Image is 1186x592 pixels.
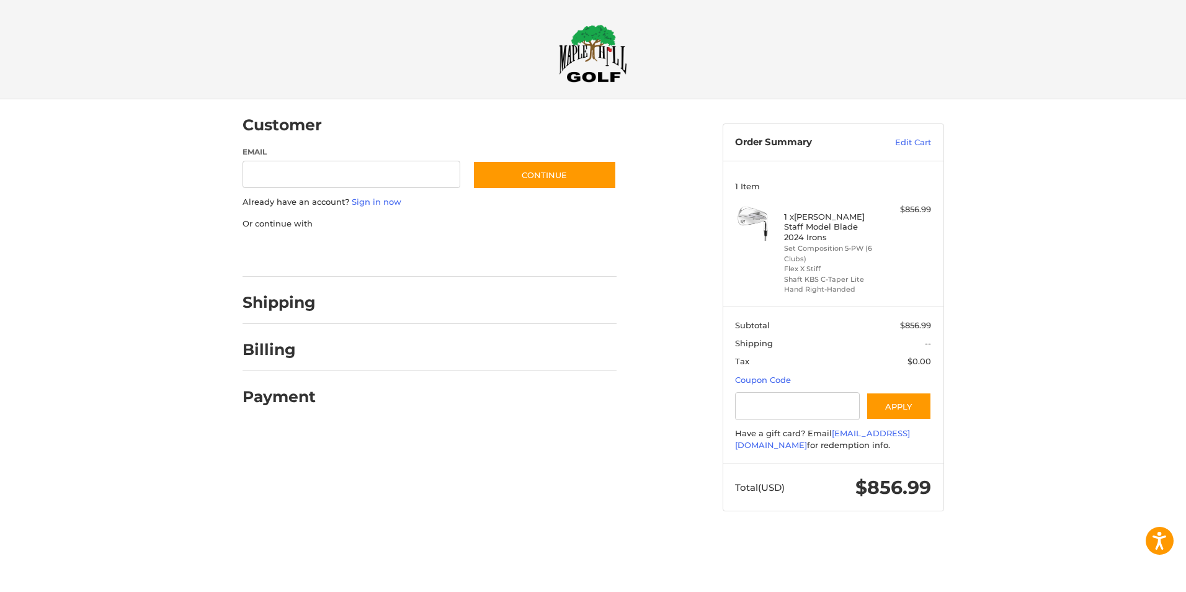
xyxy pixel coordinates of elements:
li: Shaft KBS C-Taper Lite [784,274,879,285]
span: -- [925,338,931,348]
a: Coupon Code [735,375,791,385]
p: Already have an account? [243,196,617,209]
h3: Order Summary [735,137,868,149]
span: $856.99 [855,476,931,499]
h2: Billing [243,340,315,359]
span: Shipping [735,338,773,348]
span: Total (USD) [735,482,785,493]
label: Email [243,146,461,158]
p: Or continue with [243,218,617,230]
h3: 1 Item [735,181,931,191]
a: Sign in now [352,197,401,207]
span: $0.00 [907,356,931,366]
iframe: PayPal-paypal [238,242,331,264]
li: Set Composition 5-PW (6 Clubs) [784,243,879,264]
div: $856.99 [882,204,931,216]
input: Gift Certificate or Coupon Code [735,392,860,420]
li: Flex X Stiff [784,264,879,274]
a: Edit Cart [868,137,931,149]
button: Continue [473,161,617,189]
iframe: PayPal-paylater [344,242,437,264]
li: Hand Right-Handed [784,284,879,295]
img: Maple Hill Golf [559,24,627,83]
h2: Payment [243,387,316,406]
h2: Shipping [243,293,316,312]
h4: 1 x [PERSON_NAME] Staff Model Blade 2024 Irons [784,212,879,242]
span: Subtotal [735,320,770,330]
div: Have a gift card? Email for redemption info. [735,428,931,452]
span: Tax [735,356,749,366]
iframe: PayPal-venmo [448,242,542,264]
h2: Customer [243,115,322,135]
span: $856.99 [900,320,931,330]
button: Apply [866,392,932,420]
